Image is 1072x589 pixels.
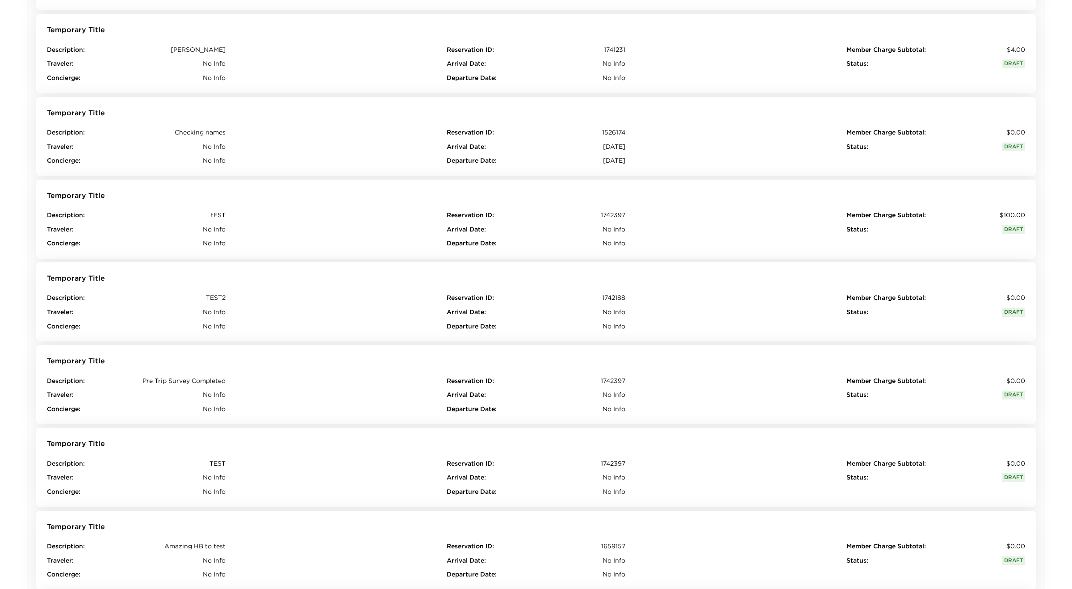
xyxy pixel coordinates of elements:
[1002,391,1025,400] span: Draft
[47,46,85,55] span: Description :
[1002,59,1025,68] span: Draft
[47,211,85,220] span: Description :
[203,556,226,565] span: No Info
[203,225,226,234] span: No Info
[47,473,74,482] span: Traveler :
[36,262,1036,341] button: Temporary TitleDescription:TEST2Traveler:No InfoConcierge:No InfoReservation ID:1742188Arrival Da...
[1006,459,1025,468] span: $0.00
[1006,377,1025,386] span: $0.00
[203,473,226,482] span: No Info
[211,211,226,220] span: tEST
[447,239,497,248] span: Departure Date :
[603,225,625,234] span: No Info
[1002,308,1025,317] span: Draft
[47,74,80,83] span: Concierge :
[47,488,80,496] span: Concierge :
[846,59,868,68] span: Status :
[603,322,625,331] span: No Info
[447,74,497,83] span: Departure Date :
[447,59,486,68] span: Arrival Date :
[1002,556,1025,565] span: Draft
[846,225,868,234] span: Status :
[846,46,926,55] span: Member Charge Subtotal :
[47,294,85,303] span: Description :
[175,128,226,137] span: Checking names
[203,405,226,414] span: No Info
[47,25,105,34] span: Temporary Title
[47,143,74,151] span: Traveler :
[203,74,226,83] span: No Info
[1006,542,1025,551] span: $0.00
[601,459,625,468] span: 1742397
[846,473,868,482] span: Status :
[1000,211,1025,220] span: $100.00
[603,473,625,482] span: No Info
[447,542,494,551] span: Reservation ID :
[171,46,226,55] span: [PERSON_NAME]
[603,156,625,165] span: [DATE]
[601,211,625,220] span: 1742397
[47,459,85,468] span: Description :
[447,143,486,151] span: Arrival Date :
[601,377,625,386] span: 1742397
[47,438,105,448] span: Temporary Title
[1006,128,1025,137] span: $0.00
[846,308,868,317] span: Status :
[846,143,868,151] span: Status :
[447,459,494,468] span: Reservation ID :
[447,156,497,165] span: Departure Date :
[603,308,625,317] span: No Info
[846,391,868,400] span: Status :
[447,225,486,234] span: Arrival Date :
[36,428,1036,507] button: Temporary TitleDescription:TESTTraveler:No InfoConcierge:No InfoReservation ID:1742397Arrival Dat...
[846,377,926,386] span: Member Charge Subtotal :
[603,239,625,248] span: No Info
[1002,473,1025,482] span: Draft
[203,488,226,496] span: No Info
[846,542,926,551] span: Member Charge Subtotal :
[603,405,625,414] span: No Info
[447,391,486,400] span: Arrival Date :
[447,377,494,386] span: Reservation ID :
[203,391,226,400] span: No Info
[203,156,226,165] span: No Info
[203,308,226,317] span: No Info
[603,59,625,68] span: No Info
[604,46,625,55] span: 1741231
[846,128,926,137] span: Member Charge Subtotal :
[47,108,105,118] span: Temporary Title
[602,294,625,303] span: 1742188
[203,322,226,331] span: No Info
[846,294,926,303] span: Member Charge Subtotal :
[36,180,1036,259] button: Temporary TitleDescription:tESTTraveler:No InfoConcierge:No InfoReservation ID:1742397Arrival Dat...
[603,391,625,400] span: No Info
[47,570,80,579] span: Concierge :
[47,391,74,400] span: Traveler :
[603,570,625,579] span: No Info
[203,59,226,68] span: No Info
[203,239,226,248] span: No Info
[447,488,497,496] span: Departure Date :
[601,542,625,551] span: 1659157
[47,59,74,68] span: Traveler :
[447,473,486,482] span: Arrival Date :
[142,377,226,386] span: Pre Trip Survey Completed
[447,405,497,414] span: Departure Date :
[47,190,105,200] span: Temporary Title
[209,459,226,468] span: TEST
[47,128,85,137] span: Description :
[447,308,486,317] span: Arrival Date :
[203,143,226,151] span: No Info
[447,46,494,55] span: Reservation ID :
[47,322,80,331] span: Concierge :
[47,356,105,366] span: Temporary Title
[47,405,80,414] span: Concierge :
[846,211,926,220] span: Member Charge Subtotal :
[1006,294,1025,303] span: $0.00
[164,542,226,551] span: Amazing HB to test
[36,345,1036,424] button: Temporary TitleDescription:Pre Trip Survey CompletedTraveler:No InfoConcierge:No InfoReservation ...
[1002,225,1025,234] span: Draft
[447,322,497,331] span: Departure Date :
[47,239,80,248] span: Concierge :
[47,156,80,165] span: Concierge :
